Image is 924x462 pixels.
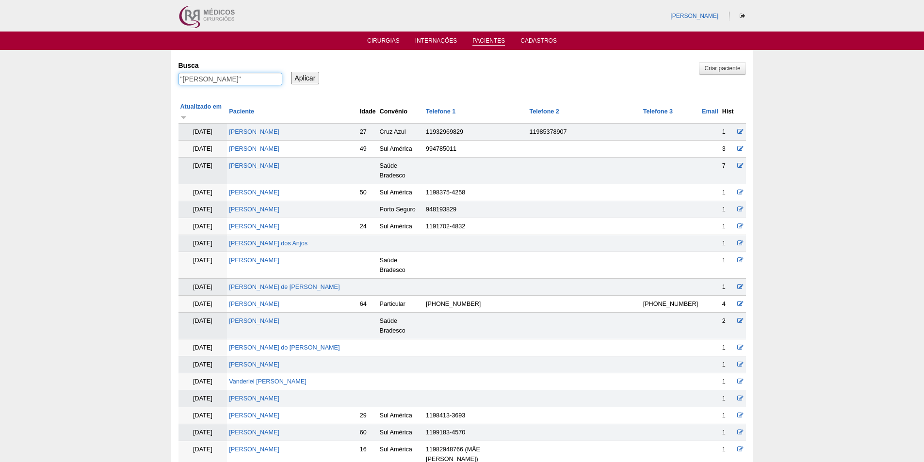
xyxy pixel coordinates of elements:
label: Busca [178,61,282,70]
td: [DATE] [178,373,227,390]
td: Sul América [378,141,424,158]
td: [DATE] [178,296,227,313]
td: [DATE] [178,124,227,141]
td: [DATE] [178,356,227,373]
td: Particular [378,296,424,313]
a: Pacientes [472,37,505,46]
a: [PERSON_NAME] [229,395,279,402]
a: [PERSON_NAME] do [PERSON_NAME] [229,344,340,351]
a: Criar paciente [699,62,746,75]
td: Sul América [378,407,424,424]
td: 1 [720,201,736,218]
a: [PERSON_NAME] [229,412,279,419]
a: Atualizado em [180,103,222,120]
a: [PERSON_NAME] [229,446,279,453]
a: [PERSON_NAME] [229,206,279,213]
td: [DATE] [178,235,227,252]
td: 1 [720,424,736,441]
a: [PERSON_NAME] [229,318,279,324]
td: [DATE] [178,218,227,235]
td: [DATE] [178,313,227,339]
td: Saúde Bradesco [378,158,424,184]
td: 1 [720,373,736,390]
td: 24 [358,218,378,235]
td: 1 [720,279,736,296]
td: [DATE] [178,390,227,407]
a: [PERSON_NAME] [229,145,279,152]
a: [PERSON_NAME] de [PERSON_NAME] [229,284,340,290]
td: 50 [358,184,378,201]
a: [PERSON_NAME] [229,361,279,368]
td: 1 [720,124,736,141]
td: 1 [720,252,736,279]
td: [DATE] [178,141,227,158]
td: 11985378907 [528,124,641,141]
td: 1 [720,235,736,252]
a: Vanderlei [PERSON_NAME] [229,378,306,385]
td: 64 [358,296,378,313]
td: 4 [720,296,736,313]
td: Porto Seguro [378,201,424,218]
td: [DATE] [178,201,227,218]
td: 1 [720,407,736,424]
td: [PHONE_NUMBER] [641,296,700,313]
td: Cruz Azul [378,124,424,141]
td: Saúde Bradesco [378,313,424,339]
td: 1191702-4832 [424,218,528,235]
td: 1198375-4258 [424,184,528,201]
td: 1198413-3693 [424,407,528,424]
td: [DATE] [178,407,227,424]
td: Saúde Bradesco [378,252,424,279]
td: 2 [720,313,736,339]
a: [PERSON_NAME] dos Anjos [229,240,308,247]
td: [PHONE_NUMBER] [424,296,528,313]
a: Cirurgias [367,37,400,47]
td: 29 [358,407,378,424]
td: Sul América [378,184,424,201]
td: 3 [720,141,736,158]
th: Idade [358,100,378,124]
td: 11932969829 [424,124,528,141]
td: Sul América [378,424,424,441]
input: Aplicar [291,72,320,84]
input: Digite os termos que você deseja procurar. [178,73,282,85]
i: Sair [740,13,745,19]
img: ordem crescente [180,114,187,120]
td: 7 [720,158,736,184]
th: Convênio [378,100,424,124]
td: [DATE] [178,184,227,201]
td: [DATE] [178,158,227,184]
td: 27 [358,124,378,141]
td: 60 [358,424,378,441]
a: [PERSON_NAME] [229,189,279,196]
td: 994785011 [424,141,528,158]
a: Internações [415,37,457,47]
a: [PERSON_NAME] [229,301,279,307]
td: 1 [720,339,736,356]
td: 49 [358,141,378,158]
a: [PERSON_NAME] [229,162,279,169]
a: [PERSON_NAME] [229,429,279,436]
a: [PERSON_NAME] [670,13,718,19]
td: [DATE] [178,339,227,356]
a: Telefone 3 [643,108,673,115]
a: Cadastros [520,37,557,47]
a: [PERSON_NAME] [229,223,279,230]
td: 948193829 [424,201,528,218]
td: 1199183-4570 [424,424,528,441]
a: [PERSON_NAME] [229,128,279,135]
a: Telefone 2 [530,108,559,115]
th: Hist [720,100,736,124]
a: Paciente [229,108,254,115]
td: [DATE] [178,252,227,279]
a: Telefone 1 [426,108,455,115]
a: Email [702,108,718,115]
td: [DATE] [178,279,227,296]
a: [PERSON_NAME] [229,257,279,264]
td: 1 [720,184,736,201]
td: 1 [720,390,736,407]
td: 1 [720,218,736,235]
td: [DATE] [178,424,227,441]
td: 1 [720,356,736,373]
td: Sul América [378,218,424,235]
